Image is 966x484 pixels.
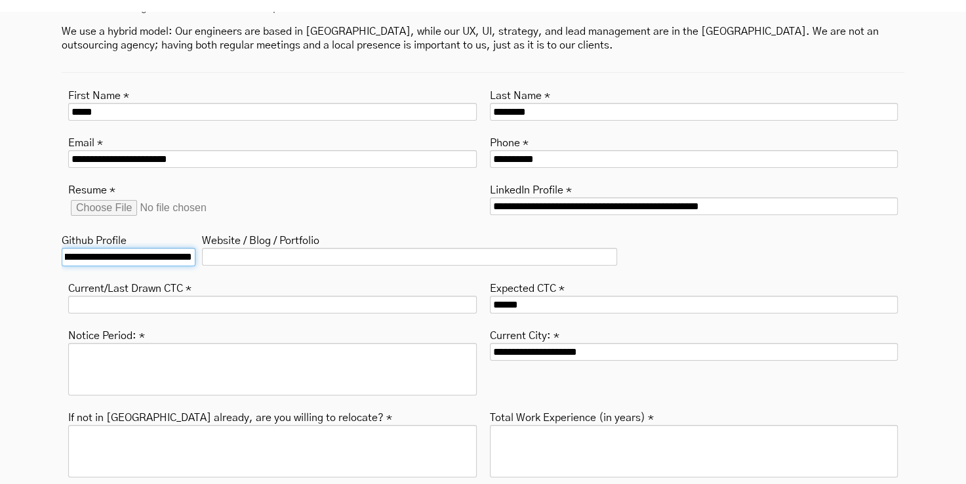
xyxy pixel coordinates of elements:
label: Website / Blog / Portfolio [202,231,319,248]
label: Expected CTC * [490,279,565,296]
label: LinkedIn Profile * [490,180,572,197]
label: Total Work Experience (in years) * [490,408,654,425]
label: First Name * [68,86,129,103]
label: Github Profile [62,231,127,248]
label: Email * [68,133,103,150]
p: We use a hybrid model: Our engineers are based in [GEOGRAPHIC_DATA], while our UX, UI, strategy, ... [62,25,904,52]
label: Current City: * [490,326,559,343]
label: Phone * [490,133,529,150]
label: Resume * [68,180,115,197]
label: Current/Last Drawn CTC * [68,279,191,296]
label: Notice Period: * [68,326,145,343]
label: Last Name * [490,86,550,103]
label: If not in [GEOGRAPHIC_DATA] already, are you willing to relocate? * [68,408,392,425]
